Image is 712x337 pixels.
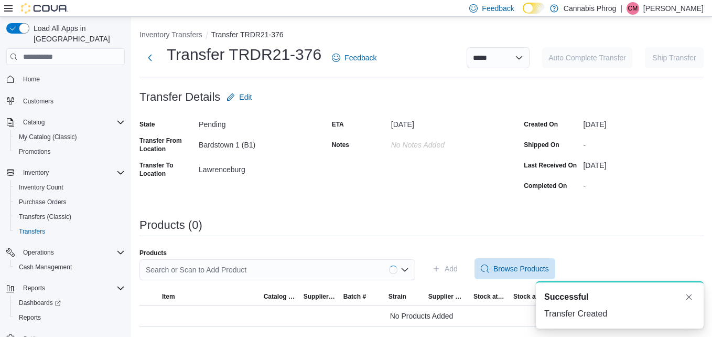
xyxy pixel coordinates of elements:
[548,52,626,63] span: Auto Complete Transfer
[19,198,67,206] span: Purchase Orders
[23,168,49,177] span: Inventory
[239,92,252,102] span: Edit
[19,246,125,259] span: Operations
[473,292,505,301] span: Stock at Source
[139,249,167,257] label: Products
[493,264,549,274] span: Browse Products
[524,182,567,190] label: Completed On
[344,52,376,63] span: Feedback
[643,2,704,15] p: [PERSON_NAME]
[583,157,704,170] div: [DATE]
[10,180,129,195] button: Inventory Count
[19,95,58,108] a: Customers
[15,225,49,238] a: Transfers
[652,52,696,63] span: Ship Transfer
[23,284,45,292] span: Reports
[19,116,125,129] span: Catalog
[15,181,68,194] a: Inventory Count
[10,144,129,159] button: Promotions
[482,3,514,14] span: Feedback
[683,291,695,303] button: Dismiss toast
[10,130,129,144] button: My Catalog (Classic)
[524,141,559,149] label: Shipped On
[524,120,558,129] label: Created On
[19,299,61,307] span: Dashboards
[523,3,545,14] input: Dark Mode
[10,296,129,310] a: Dashboards
[10,209,129,224] button: Transfers (Classic)
[139,29,704,42] nav: An example of EuiBreadcrumbs
[15,210,125,223] span: Transfers (Classic)
[628,2,638,15] span: CM
[15,145,125,158] span: Promotions
[332,141,349,149] label: Notes
[2,165,129,180] button: Inventory
[23,118,45,127] span: Catalog
[391,116,512,129] div: [DATE]
[199,116,319,129] div: Pending
[19,73,44,86] a: Home
[428,258,462,279] button: Add
[15,225,125,238] span: Transfers
[428,292,465,301] span: Supplier License
[299,288,339,305] button: Supplier SKU
[19,246,58,259] button: Operations
[19,313,41,322] span: Reports
[10,195,129,209] button: Purchase Orders
[15,311,45,324] a: Reports
[19,263,72,271] span: Cash Management
[583,136,704,149] div: -
[328,47,381,68] a: Feedback
[15,196,125,208] span: Purchase Orders
[627,2,639,15] div: Courtney May
[199,161,319,174] div: Lawrenceburg
[19,116,49,129] button: Catalog
[564,2,616,15] p: Cannabis Phrog
[23,97,53,106] span: Customers
[15,145,55,158] a: Promotions
[15,311,125,324] span: Reports
[2,281,129,296] button: Reports
[15,297,125,309] span: Dashboards
[583,177,704,190] div: -
[2,115,129,130] button: Catalog
[2,93,129,108] button: Customers
[445,264,458,274] span: Add
[474,258,555,279] button: Browse Products
[544,308,695,320] div: Transfer Created
[222,87,256,108] button: Edit
[19,94,125,107] span: Customers
[645,47,704,68] button: Ship Transfer
[544,291,695,303] div: Notification
[19,148,51,156] span: Promotions
[304,292,335,301] span: Supplier SKU
[15,261,125,273] span: Cash Management
[19,213,71,221] span: Transfers (Classic)
[167,44,321,65] h1: Transfer TRDR21-376
[19,166,125,179] span: Inventory
[19,227,45,236] span: Transfers
[139,161,195,178] label: Transfer To Location
[2,71,129,87] button: Home
[10,224,129,239] button: Transfers
[542,47,632,68] button: Auto Complete Transfer
[389,292,406,301] span: Strain
[23,75,40,83] span: Home
[15,196,71,208] a: Purchase Orders
[21,3,68,14] img: Cova
[524,161,577,170] label: Last Received On
[139,30,202,39] button: Inventory Transfers
[343,292,366,301] span: Batch #
[332,120,344,129] label: ETA
[19,166,53,179] button: Inventory
[15,131,125,143] span: My Catalog (Classic)
[19,282,125,294] span: Reports
[29,23,125,44] span: Load All Apps in [GEOGRAPHIC_DATA]
[199,136,319,149] div: Bardstown 1 (B1)
[139,219,202,231] h3: Products (0)
[139,47,160,68] button: Next
[19,183,63,192] span: Inventory Count
[264,292,295,301] span: Catalog SKU
[19,133,77,141] span: My Catalog (Classic)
